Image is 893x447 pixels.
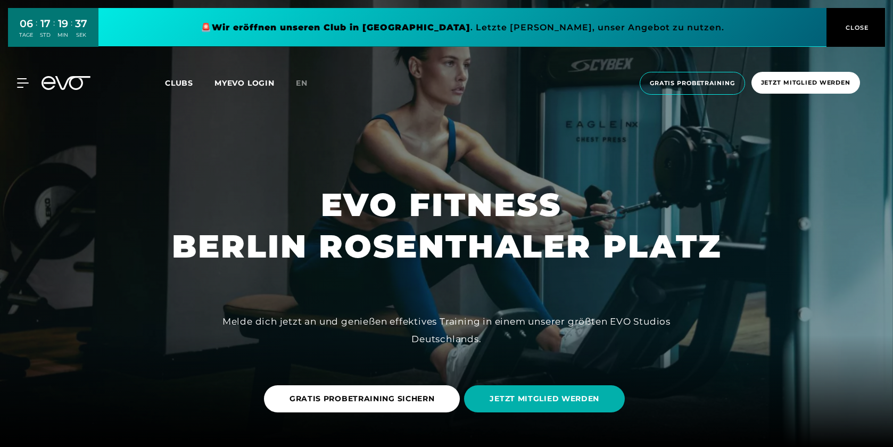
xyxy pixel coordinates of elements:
[40,31,51,39] div: STD
[748,72,863,95] a: Jetzt Mitglied werden
[75,31,87,39] div: SEK
[71,17,72,45] div: :
[165,78,193,88] span: Clubs
[761,78,850,87] span: Jetzt Mitglied werden
[636,72,748,95] a: Gratis Probetraining
[843,23,869,32] span: CLOSE
[650,79,735,88] span: Gratis Probetraining
[165,78,214,88] a: Clubs
[296,77,320,89] a: en
[490,393,599,404] span: JETZT MITGLIED WERDEN
[57,31,68,39] div: MIN
[826,8,885,47] button: CLOSE
[207,313,686,347] div: Melde dich jetzt an und genießen effektives Training in einem unserer größten EVO Studios Deutsch...
[57,16,68,31] div: 19
[40,16,51,31] div: 17
[19,31,33,39] div: TAGE
[19,16,33,31] div: 06
[214,78,275,88] a: MYEVO LOGIN
[36,17,37,45] div: :
[75,16,87,31] div: 37
[264,377,465,420] a: GRATIS PROBETRAINING SICHERN
[53,17,55,45] div: :
[296,78,308,88] span: en
[172,184,722,267] h1: EVO FITNESS BERLIN ROSENTHALER PLATZ
[290,393,435,404] span: GRATIS PROBETRAINING SICHERN
[464,377,629,420] a: JETZT MITGLIED WERDEN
